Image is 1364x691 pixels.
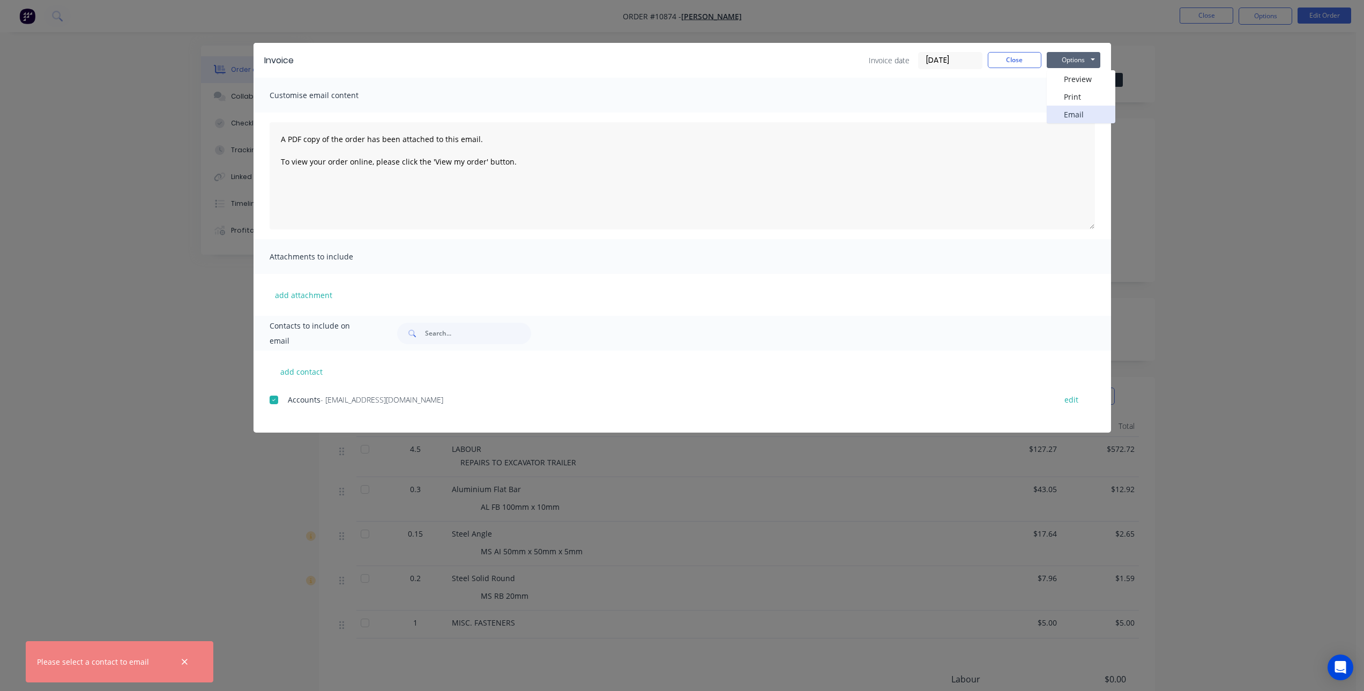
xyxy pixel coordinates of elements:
button: Close [988,52,1041,68]
textarea: A PDF copy of the order has been attached to this email. To view your order online, please click ... [270,122,1095,229]
span: Contacts to include on email [270,318,371,348]
button: Options [1047,52,1100,68]
input: Search... [425,323,531,344]
span: Accounts [288,395,320,405]
div: Invoice [264,54,294,67]
button: add attachment [270,287,338,303]
button: add contact [270,363,334,380]
button: Preview [1047,70,1115,88]
button: Print [1047,88,1115,106]
div: Please select a contact to email [37,656,149,667]
button: edit [1058,392,1085,407]
span: Customise email content [270,88,387,103]
div: Open Intercom Messenger [1328,655,1353,680]
button: Email [1047,106,1115,123]
span: Invoice date [869,55,910,66]
span: - [EMAIL_ADDRESS][DOMAIN_NAME] [320,395,443,405]
span: Attachments to include [270,249,387,264]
